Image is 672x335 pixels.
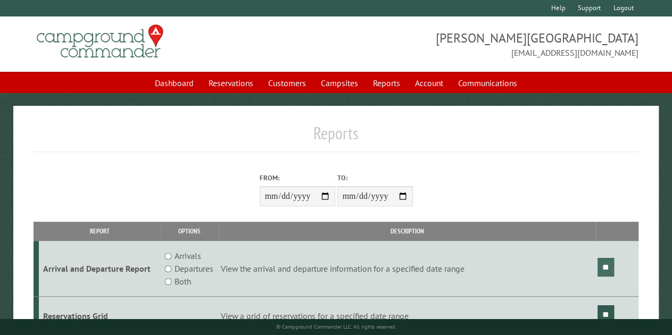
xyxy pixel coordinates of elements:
[219,222,596,240] th: Description
[336,29,638,59] span: [PERSON_NAME][GEOGRAPHIC_DATA] [EMAIL_ADDRESS][DOMAIN_NAME]
[452,73,524,93] a: Communications
[160,222,219,240] th: Options
[39,222,160,240] th: Report
[367,73,406,93] a: Reports
[219,241,596,297] td: View the arrival and departure information for a specified date range
[409,73,450,93] a: Account
[39,241,160,297] td: Arrival and Departure Report
[276,323,396,330] small: © Campground Commander LLC. All rights reserved.
[148,73,200,93] a: Dashboard
[262,73,312,93] a: Customers
[34,123,638,152] h1: Reports
[337,173,413,183] label: To:
[175,262,213,275] label: Departures
[260,173,335,183] label: From:
[202,73,260,93] a: Reservations
[175,249,201,262] label: Arrivals
[34,21,167,62] img: Campground Commander
[314,73,364,93] a: Campsites
[175,275,191,288] label: Both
